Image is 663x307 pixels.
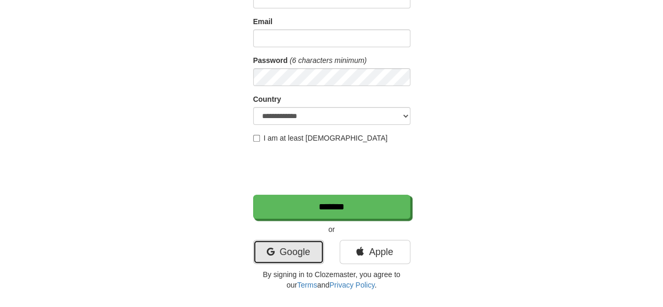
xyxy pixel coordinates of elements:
[253,133,388,143] label: I am at least [DEMOGRAPHIC_DATA]
[329,281,374,289] a: Privacy Policy
[290,56,367,65] em: (6 characters minimum)
[253,94,281,104] label: Country
[253,269,410,290] p: By signing in to Clozemaster, you agree to our and .
[253,55,288,66] label: Password
[253,224,410,235] p: or
[253,16,273,27] label: Email
[297,281,317,289] a: Terms
[340,240,410,264] a: Apple
[253,149,412,189] iframe: reCAPTCHA
[253,135,260,142] input: I am at least [DEMOGRAPHIC_DATA]
[253,240,324,264] a: Google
